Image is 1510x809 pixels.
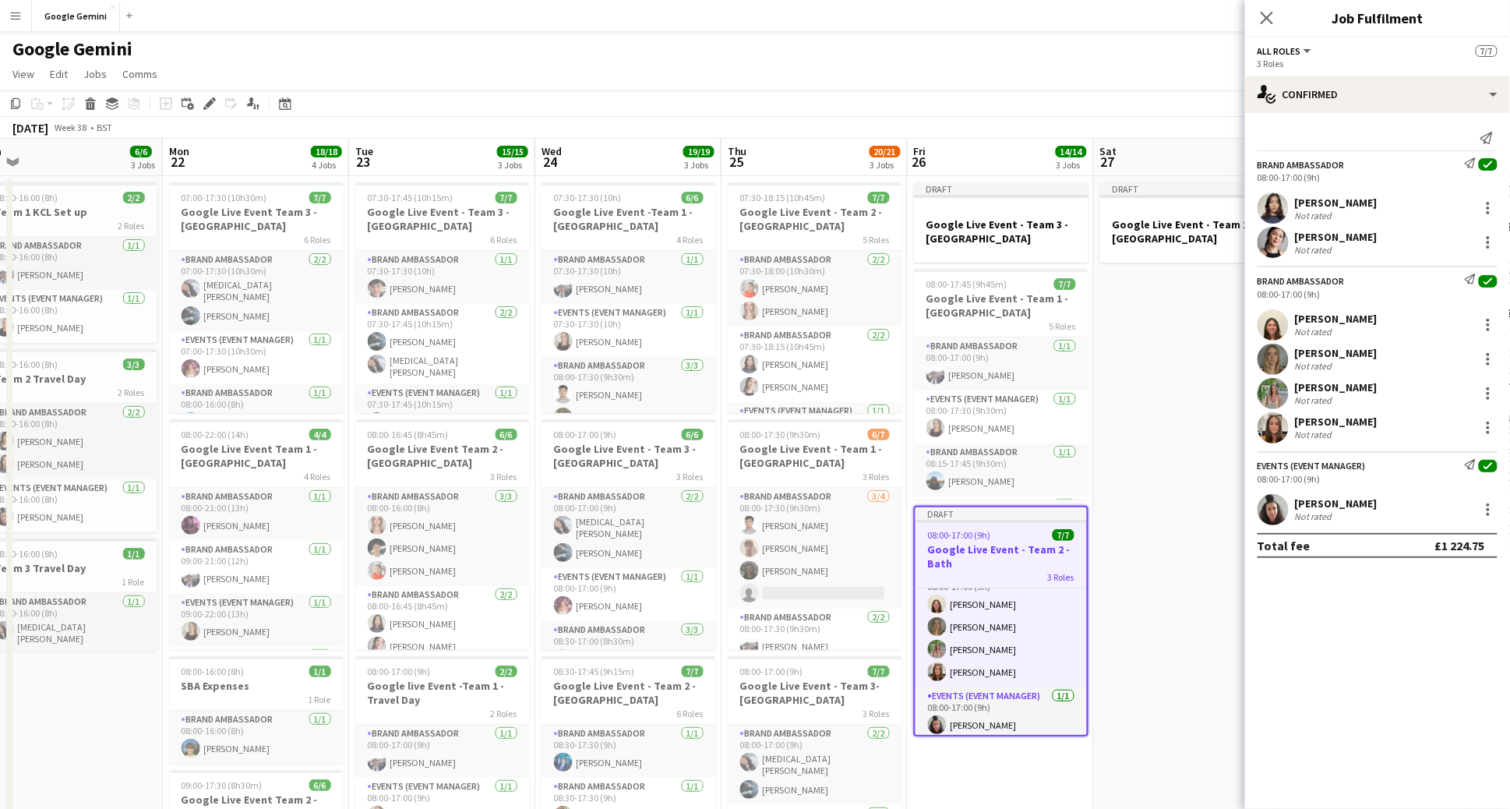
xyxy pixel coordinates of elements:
[677,234,704,246] span: 4 Roles
[496,429,517,440] span: 6/6
[169,656,344,764] div: 08:00-16:00 (8h)1/1SBA Expenses1 RoleBrand Ambassador1/108:00-16:00 (8h)[PERSON_NAME]
[683,146,714,157] span: 19/19
[182,666,245,677] span: 08:00-16:00 (8h)
[728,725,902,805] app-card-role: Brand Ambassador2/208:00-17:00 (9h)[MEDICAL_DATA][PERSON_NAME][PERSON_NAME]
[1245,8,1510,28] h3: Job Fulfilment
[916,507,1087,520] div: Draft
[870,146,901,157] span: 20/21
[916,542,1087,571] h3: Google Live Event - Team 2 - Bath
[914,182,1088,263] app-job-card: DraftGoogle Live Event - Team 3 - [GEOGRAPHIC_DATA]
[914,217,1088,246] h3: Google Live Event - Team 3 - [GEOGRAPHIC_DATA]
[118,387,145,398] span: 2 Roles
[131,159,155,171] div: 3 Jobs
[728,144,747,158] span: Thu
[728,442,902,470] h3: Google Live Event - Team 1 - [GEOGRAPHIC_DATA]
[914,269,1088,500] div: 08:00-17:45 (9h45m)7/7Google Live Event - Team 1 - [GEOGRAPHIC_DATA]5 RolesBrand Ambassador1/108:...
[914,144,926,158] span: Fri
[130,146,152,157] span: 6/6
[169,182,344,413] app-job-card: 07:00-17:30 (10h30m)7/7Google Live Event Team 3 - [GEOGRAPHIC_DATA]6 RolesBrand Ambassador2/207:0...
[353,153,373,171] span: 23
[355,419,530,650] div: 08:00-16:45 (8h45m)6/6Google Live Event Team 2 -[GEOGRAPHIC_DATA]3 RolesBrand Ambassador3/308:00-...
[728,402,902,455] app-card-role: Events (Event Manager)1/1
[50,67,68,81] span: Edit
[542,251,716,304] app-card-role: Brand Ambassador1/107:30-17:30 (10h)[PERSON_NAME]
[497,146,528,157] span: 15/15
[1054,278,1076,290] span: 7/7
[677,471,704,482] span: 3 Roles
[6,64,41,84] a: View
[368,666,431,677] span: 08:00-17:00 (9h)
[123,192,145,203] span: 2/2
[122,576,145,588] span: 1 Role
[542,144,562,158] span: Wed
[1295,380,1378,394] div: [PERSON_NAME]
[728,419,902,650] app-job-card: 08:00-17:30 (9h30m)6/7Google Live Event - Team 1 - [GEOGRAPHIC_DATA]3 RolesBrand Ambassador3/408:...
[496,192,517,203] span: 7/7
[355,182,530,413] div: 07:30-17:45 (10h15m)7/7Google Live Event - Team 3 - [GEOGRAPHIC_DATA]6 RolesBrand Ambassador1/107...
[305,471,331,482] span: 4 Roles
[491,708,517,719] span: 2 Roles
[123,359,145,370] span: 3/3
[542,621,716,719] app-card-role: Brand Ambassador3/308:30-17:00 (8h30m)
[182,779,263,791] span: 09:00-17:30 (8h30m)
[12,67,34,81] span: View
[682,666,704,677] span: 7/7
[728,182,902,413] div: 07:30-18:15 (10h45m)7/7Google Live Event - Team 2 - [GEOGRAPHIC_DATA]5 RolesBrand Ambassador2/207...
[1295,496,1378,510] div: [PERSON_NAME]
[169,419,344,650] app-job-card: 08:00-22:00 (14h)4/4Google Live Event Team 1 - [GEOGRAPHIC_DATA]4 RolesBrand Ambassador1/108:00-2...
[169,331,344,384] app-card-role: Events (Event Manager)1/107:00-17:30 (10h30m)[PERSON_NAME]
[684,159,714,171] div: 3 Jobs
[863,471,890,482] span: 3 Roles
[542,205,716,233] h3: Google Live Event -Team 1 - [GEOGRAPHIC_DATA]
[542,182,716,413] app-job-card: 07:30-17:30 (10h)6/6Google Live Event -Team 1 - [GEOGRAPHIC_DATA]4 RolesBrand Ambassador1/107:30-...
[77,64,113,84] a: Jobs
[914,496,1088,549] app-card-role: Brand Ambassador1/1
[355,725,530,778] app-card-role: Brand Ambassador1/108:00-17:00 (9h)[PERSON_NAME]
[169,488,344,541] app-card-role: Brand Ambassador1/108:00-21:00 (13h)[PERSON_NAME]
[491,234,517,246] span: 6 Roles
[916,687,1087,740] app-card-role: Events (Event Manager)1/108:00-17:00 (9h)[PERSON_NAME]
[870,159,900,171] div: 3 Jobs
[118,220,145,231] span: 2 Roles
[539,153,562,171] span: 24
[355,304,530,384] app-card-role: Brand Ambassador2/207:30-17:45 (10h15m)[PERSON_NAME][MEDICAL_DATA][PERSON_NAME]
[1258,159,1345,171] div: Brand Ambassador
[309,666,331,677] span: 1/1
[97,122,112,133] div: BST
[44,64,74,84] a: Edit
[554,192,622,203] span: 07:30-17:30 (10h)
[312,159,341,171] div: 4 Jobs
[863,234,890,246] span: 5 Roles
[1258,460,1366,472] div: Events (Event Manager)
[169,205,344,233] h3: Google Live Event Team 3 - [GEOGRAPHIC_DATA]
[914,291,1088,320] h3: Google Live Event - Team 1 - [GEOGRAPHIC_DATA]
[1258,275,1345,287] div: Brand Ambassador
[914,506,1088,737] div: Draft08:00-17:00 (9h)7/7Google Live Event - Team 2 - Bath3 Roles08:00-17:00 (9h)[PERSON_NAME][PER...
[355,442,530,470] h3: Google Live Event Team 2 -[GEOGRAPHIC_DATA]
[355,144,373,158] span: Tue
[542,419,716,650] app-job-card: 08:00-17:00 (9h)6/6Google Live Event - Team 3 - [GEOGRAPHIC_DATA]3 RolesBrand Ambassador2/208:00-...
[1056,146,1087,157] span: 14/14
[1295,510,1335,522] div: Not rated
[368,192,453,203] span: 07:30-17:45 (10h15m)
[355,251,530,304] app-card-role: Brand Ambassador1/107:30-17:30 (10h)[PERSON_NAME]
[1258,58,1498,69] div: 3 Roles
[740,192,826,203] span: 07:30-18:15 (10h45m)
[1258,45,1314,57] button: All roles
[12,120,48,136] div: [DATE]
[1100,182,1275,263] app-job-card: DraftGoogle Live Event - Team 1 - [GEOGRAPHIC_DATA]
[1295,394,1335,406] div: Not rated
[728,679,902,707] h3: Google Live Event - Team 3- [GEOGRAPHIC_DATA]
[311,146,342,157] span: 18/18
[32,1,120,31] button: Google Gemini
[1258,288,1498,300] div: 08:00-17:00 (9h)
[1245,76,1510,113] div: Confirmed
[116,64,164,84] a: Comms
[169,594,344,647] app-card-role: Events (Event Manager)1/109:00-22:00 (13h)[PERSON_NAME]
[542,679,716,707] h3: Google Live Event - Team 2 - [GEOGRAPHIC_DATA]
[542,304,716,357] app-card-role: Events (Event Manager)1/107:30-17:30 (10h)[PERSON_NAME]
[1295,312,1378,326] div: [PERSON_NAME]
[169,251,344,331] app-card-role: Brand Ambassador2/207:00-17:30 (10h30m)[MEDICAL_DATA][PERSON_NAME][PERSON_NAME]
